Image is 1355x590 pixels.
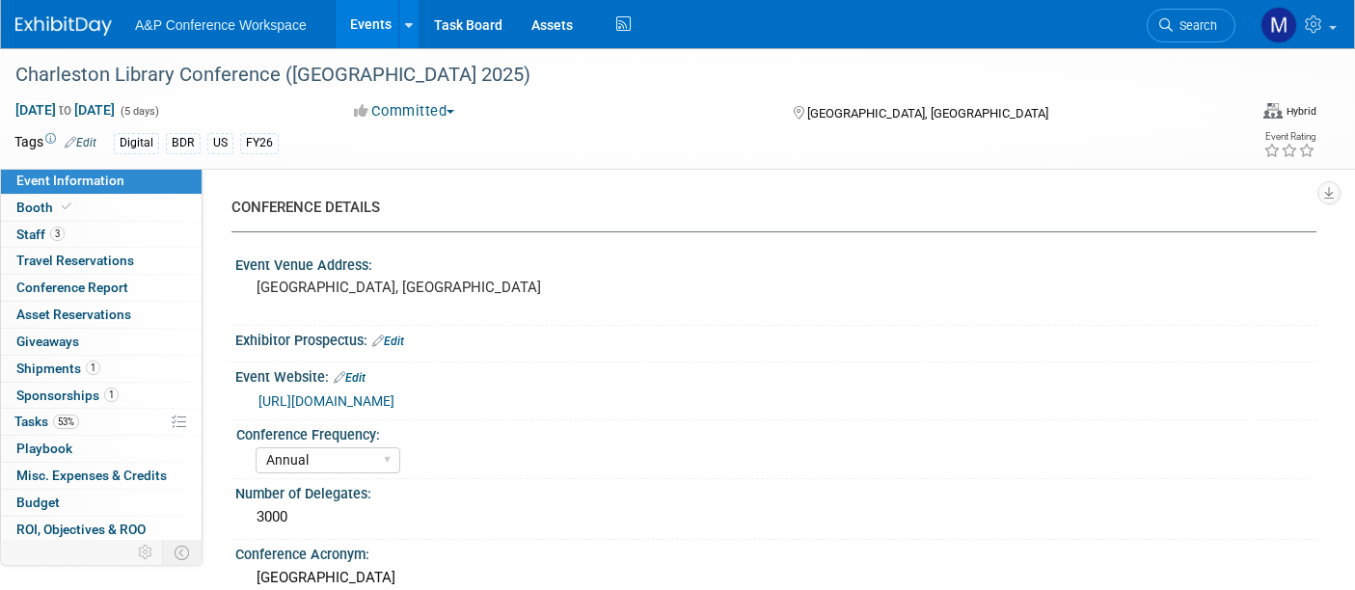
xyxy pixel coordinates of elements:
[1263,103,1283,119] img: Format-Hybrid.png
[14,132,96,154] td: Tags
[235,362,1316,388] div: Event Website:
[1,463,202,489] a: Misc. Expenses & Credits
[1,195,202,221] a: Booth
[1,329,202,355] a: Giveaways
[1147,9,1235,42] a: Search
[1,222,202,248] a: Staff3
[65,136,96,149] a: Edit
[104,388,119,402] span: 1
[1,356,202,382] a: Shipments1
[53,415,79,429] span: 53%
[16,441,72,456] span: Playbook
[16,307,131,322] span: Asset Reservations
[129,540,163,565] td: Personalize Event Tab Strip
[235,326,1316,351] div: Exhibitor Prospectus:
[1,517,202,543] a: ROI, Objectives & ROO
[250,502,1302,532] div: 3000
[1260,7,1297,43] img: Michelle Kelly
[14,414,79,429] span: Tasks
[16,361,100,376] span: Shipments
[1,409,202,435] a: Tasks53%
[235,479,1316,503] div: Number of Delegates:
[347,101,462,121] button: Committed
[1,383,202,409] a: Sponsorships1
[56,102,74,118] span: to
[1124,100,1316,129] div: Event Format
[1,168,202,194] a: Event Information
[1263,132,1315,142] div: Event Rating
[16,280,128,295] span: Conference Report
[1,490,202,516] a: Budget
[16,388,119,403] span: Sponsorships
[119,105,159,118] span: (5 days)
[163,540,203,565] td: Toggle Event Tabs
[135,17,307,33] span: A&P Conference Workspace
[235,540,1316,564] div: Conference Acronym:
[9,58,1206,93] div: Charleston Library Conference ([GEOGRAPHIC_DATA] 2025)
[240,133,279,153] div: FY26
[334,371,366,385] a: Edit
[16,468,167,483] span: Misc. Expenses & Credits
[1,302,202,328] a: Asset Reservations
[207,133,233,153] div: US
[807,106,1048,121] span: [GEOGRAPHIC_DATA], [GEOGRAPHIC_DATA]
[1,436,202,462] a: Playbook
[16,200,75,215] span: Booth
[114,133,159,153] div: Digital
[50,227,65,241] span: 3
[16,495,60,510] span: Budget
[16,522,146,537] span: ROI, Objectives & ROO
[1,275,202,301] a: Conference Report
[257,279,664,296] pre: [GEOGRAPHIC_DATA], [GEOGRAPHIC_DATA]
[14,101,116,119] span: [DATE] [DATE]
[166,133,201,153] div: BDR
[1263,100,1316,120] div: Event Format
[15,16,112,36] img: ExhibitDay
[16,227,65,242] span: Staff
[86,361,100,375] span: 1
[1,248,202,274] a: Travel Reservations
[258,393,394,409] a: [URL][DOMAIN_NAME]
[372,335,404,348] a: Edit
[1286,104,1316,119] div: Hybrid
[16,173,124,188] span: Event Information
[16,334,79,349] span: Giveaways
[1173,18,1217,33] span: Search
[235,251,1316,275] div: Event Venue Address:
[231,198,1302,218] div: CONFERENCE DETAILS
[236,420,1308,444] div: Conference Frequency:
[16,253,134,268] span: Travel Reservations
[62,201,71,212] i: Booth reservation complete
